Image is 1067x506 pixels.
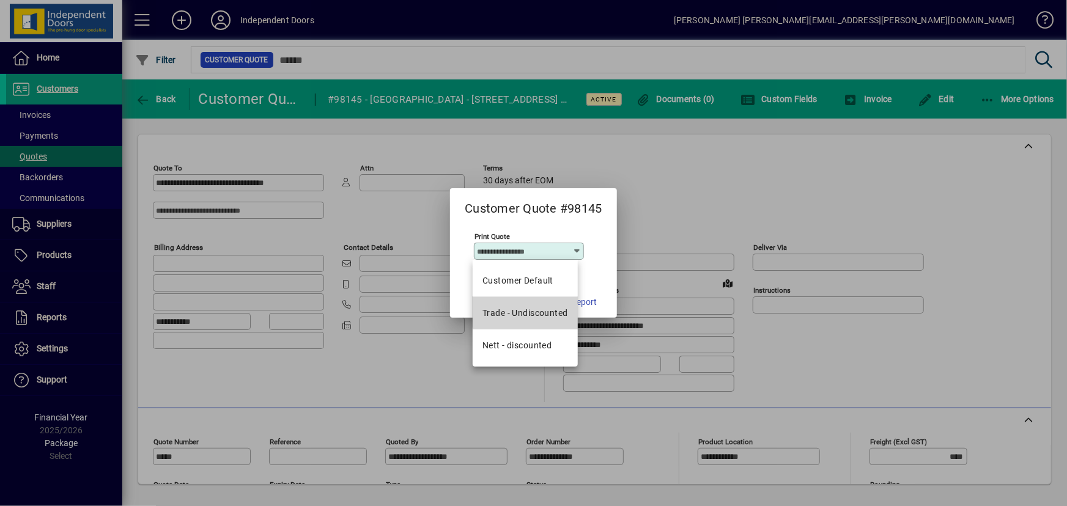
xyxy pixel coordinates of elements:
mat-label: Print Quote [474,232,510,241]
div: Nett - discounted [482,339,552,352]
h2: Customer Quote #98145 [450,188,616,218]
mat-option: Nett - discounted [473,329,578,362]
span: Customer Default [482,274,553,287]
mat-option: Trade - Undiscounted [473,297,578,329]
div: Trade - Undiscounted [482,307,568,320]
